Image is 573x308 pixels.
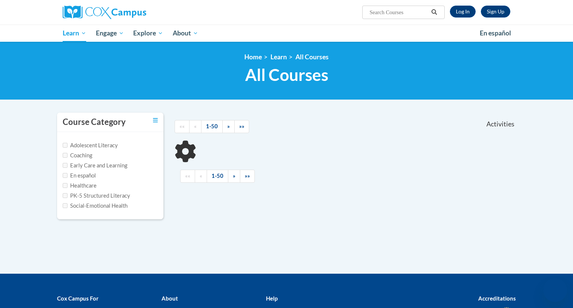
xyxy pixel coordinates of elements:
[450,6,476,18] a: Log In
[543,278,567,302] iframe: Button to launch messaging window
[153,116,158,125] a: Toggle collapse
[63,153,68,158] input: Checkbox for Options
[168,25,203,42] a: About
[189,120,201,133] a: Previous
[240,170,255,183] a: End
[244,53,262,61] a: Home
[58,25,91,42] a: Learn
[63,192,130,200] label: PK-5 Structured Literacy
[195,170,207,183] a: Previous
[63,182,97,190] label: Healthcare
[200,173,202,179] span: «
[63,173,68,178] input: Checkbox for Options
[63,6,204,19] a: Cox Campus
[478,295,516,302] b: Accreditations
[63,172,96,180] label: En español
[228,170,240,183] a: Next
[57,295,98,302] b: Cox Campus For
[245,173,250,179] span: »»
[486,120,514,128] span: Activities
[63,193,68,198] input: Checkbox for Options
[369,8,429,17] input: Search Courses
[480,29,511,37] span: En español
[234,120,249,133] a: End
[63,202,128,210] label: Social-Emotional Health
[128,25,168,42] a: Explore
[162,295,178,302] b: About
[201,120,223,133] a: 1-50
[63,141,118,150] label: Adolescent Literacy
[222,120,235,133] a: Next
[63,143,68,148] input: Checkbox for Options
[63,116,126,128] h3: Course Category
[63,151,92,160] label: Coaching
[233,173,235,179] span: »
[63,161,127,170] label: Early Care and Learning
[207,170,228,183] a: 1-50
[96,29,124,38] span: Engage
[227,123,230,129] span: »
[180,170,195,183] a: Begining
[266,295,278,302] b: Help
[245,65,328,85] span: All Courses
[481,6,510,18] a: Register
[194,123,197,129] span: «
[91,25,129,42] a: Engage
[270,53,287,61] a: Learn
[63,203,68,208] input: Checkbox for Options
[63,163,68,168] input: Checkbox for Options
[239,123,244,129] span: »»
[185,173,190,179] span: ««
[475,25,516,41] a: En español
[63,6,146,19] img: Cox Campus
[63,183,68,188] input: Checkbox for Options
[51,25,522,42] div: Main menu
[63,29,86,38] span: Learn
[295,53,329,61] a: All Courses
[175,120,190,133] a: Begining
[179,123,185,129] span: ««
[429,8,440,17] button: Search
[133,29,163,38] span: Explore
[173,29,198,38] span: About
